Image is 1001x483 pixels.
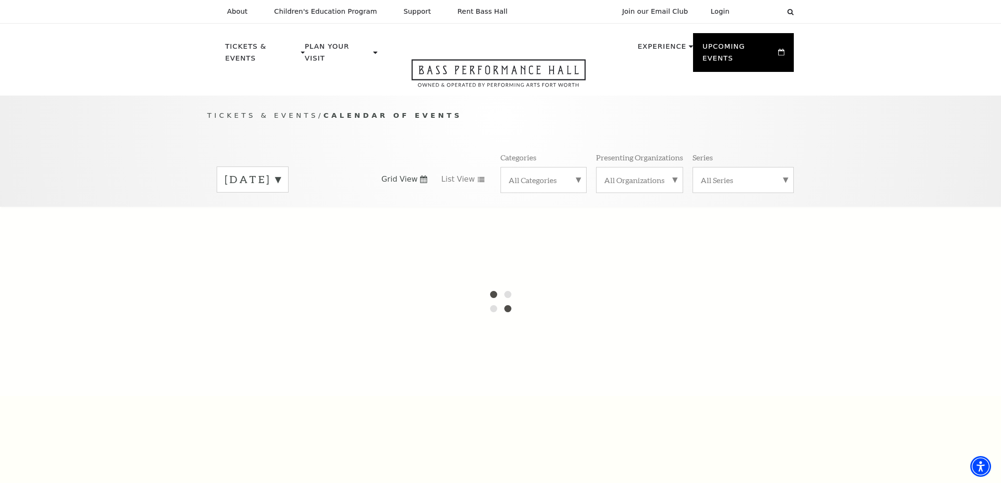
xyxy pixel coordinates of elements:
[225,41,299,70] p: Tickets & Events
[970,456,991,477] div: Accessibility Menu
[702,41,776,70] p: Upcoming Events
[305,41,371,70] p: Plan Your Visit
[745,7,778,16] select: Select:
[225,172,281,187] label: [DATE]
[207,111,318,119] span: Tickets & Events
[596,152,683,162] p: Presenting Organizations
[324,111,462,119] span: Calendar of Events
[500,152,536,162] p: Categories
[604,175,675,185] label: All Organizations
[404,8,431,16] p: Support
[227,8,247,16] p: About
[457,8,508,16] p: Rent Bass Hall
[509,175,579,185] label: All Categories
[638,41,686,58] p: Experience
[701,175,786,185] label: All Series
[693,152,713,162] p: Series
[381,174,418,184] span: Grid View
[274,8,377,16] p: Children's Education Program
[441,174,475,184] span: List View
[207,110,794,122] p: /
